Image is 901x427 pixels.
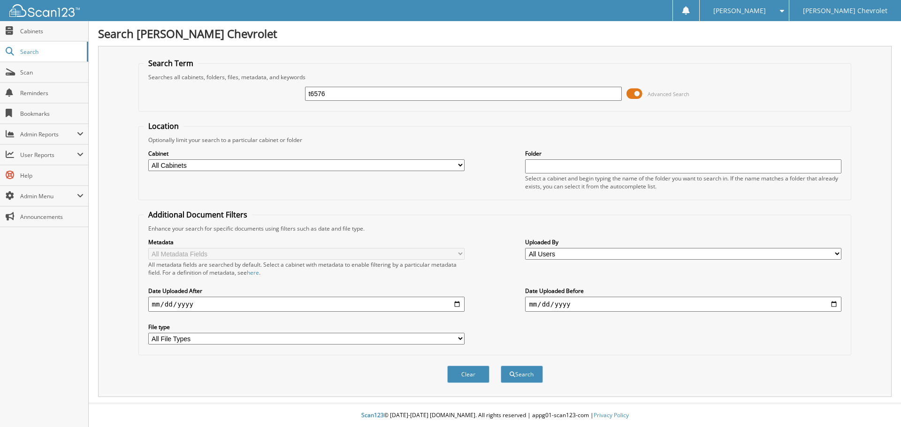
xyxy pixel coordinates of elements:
[20,213,84,221] span: Announcements
[713,8,766,14] span: [PERSON_NAME]
[525,150,841,157] label: Folder
[20,130,77,138] span: Admin Reports
[144,136,847,144] div: Optionally limit your search to a particular cabinet or folder
[144,58,198,68] legend: Search Term
[148,297,465,312] input: start
[20,27,84,35] span: Cabinets
[148,261,465,277] div: All metadata fields are searched by default. Select a cabinet with metadata to enable filtering b...
[525,287,841,295] label: Date Uploaded Before
[20,48,82,56] span: Search
[20,89,84,97] span: Reminders
[144,210,252,220] legend: Additional Document Filters
[361,411,384,419] span: Scan123
[89,404,901,427] div: © [DATE]-[DATE] [DOMAIN_NAME]. All rights reserved | appg01-scan123-com |
[20,110,84,118] span: Bookmarks
[20,172,84,180] span: Help
[144,225,847,232] div: Enhance your search for specific documents using filters such as date and file type.
[148,150,465,157] label: Cabinet
[594,411,629,419] a: Privacy Policy
[20,151,77,159] span: User Reports
[525,238,841,246] label: Uploaded By
[20,192,77,200] span: Admin Menu
[447,366,489,383] button: Clear
[144,121,183,131] legend: Location
[854,382,901,427] iframe: Chat Widget
[501,366,543,383] button: Search
[148,238,465,246] label: Metadata
[525,174,841,190] div: Select a cabinet and begin typing the name of the folder you want to search in. If the name match...
[144,73,847,81] div: Searches all cabinets, folders, files, metadata, and keywords
[9,4,80,17] img: scan123-logo-white.svg
[148,323,465,331] label: File type
[20,68,84,76] span: Scan
[98,26,892,41] h1: Search [PERSON_NAME] Chevrolet
[247,269,259,277] a: here
[648,90,689,97] span: Advanced Search
[525,297,841,312] input: end
[803,8,887,14] span: [PERSON_NAME] Chevrolet
[148,287,465,295] label: Date Uploaded After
